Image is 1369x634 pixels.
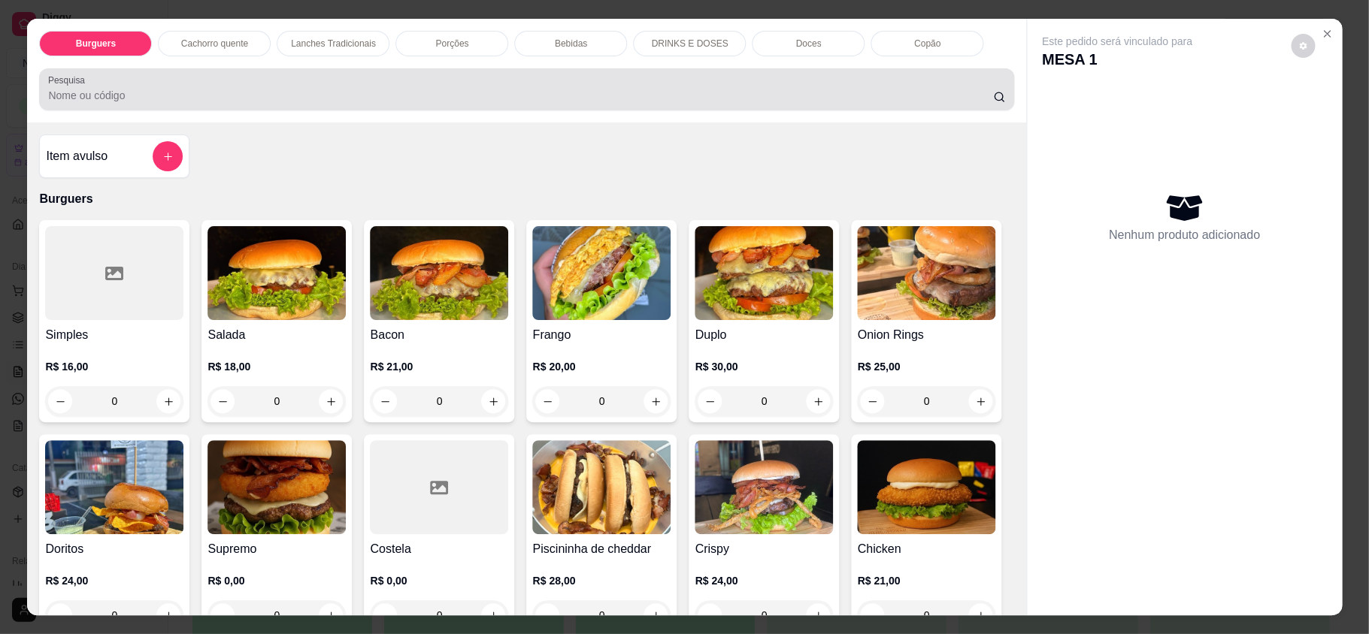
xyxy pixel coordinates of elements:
p: Porções [435,38,468,50]
h4: Simples [45,326,183,344]
p: R$ 28,00 [532,573,671,588]
p: R$ 24,00 [45,573,183,588]
h4: Chicken [858,540,996,558]
p: DRINKS E DOSES [651,38,728,50]
input: Pesquisa [48,88,993,103]
p: Burguers [39,190,1014,208]
p: Doces [795,38,821,50]
p: Burguers [75,38,115,50]
p: R$ 21,00 [858,573,996,588]
h4: Duplo [695,326,833,344]
h4: Salada [207,326,346,344]
h4: Item avulso [46,147,108,165]
img: product-image [858,226,996,320]
p: Cachorro quente [180,38,247,50]
p: R$ 16,00 [45,359,183,374]
h4: Onion Rings [858,326,996,344]
h4: Supremo [207,540,346,558]
h4: Piscininha de cheddar [532,540,671,558]
p: R$ 24,00 [695,573,833,588]
h4: Costela [370,540,508,558]
h4: Bacon [370,326,508,344]
h4: Frango [532,326,671,344]
label: Pesquisa [48,74,90,86]
img: product-image [207,226,346,320]
p: R$ 21,00 [370,359,508,374]
p: MESA 1 [1042,49,1192,70]
p: Copão [914,38,940,50]
img: product-image [858,440,996,534]
img: product-image [532,226,671,320]
p: R$ 30,00 [695,359,833,374]
img: product-image [207,440,346,534]
p: R$ 20,00 [532,359,671,374]
img: product-image [532,440,671,534]
img: product-image [370,226,508,320]
p: R$ 0,00 [207,573,346,588]
button: Close [1315,22,1339,46]
h4: Crispy [695,540,833,558]
p: R$ 25,00 [858,359,996,374]
button: add-separate-item [153,141,183,171]
p: R$ 18,00 [207,359,346,374]
img: product-image [695,440,833,534]
p: Este pedido será vinculado para [1042,34,1192,49]
button: decrease-product-quantity [1291,34,1315,58]
p: Bebidas [555,38,587,50]
p: Lanches Tradicionais [291,38,376,50]
h4: Doritos [45,540,183,558]
img: product-image [695,226,833,320]
p: Nenhum produto adicionado [1109,226,1260,244]
img: product-image [45,440,183,534]
p: R$ 0,00 [370,573,508,588]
